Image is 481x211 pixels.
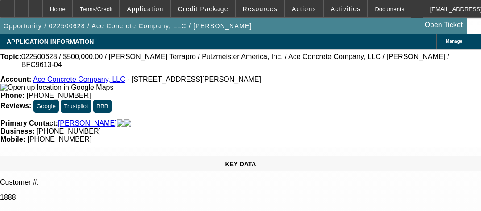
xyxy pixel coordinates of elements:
[0,84,113,91] a: View Google Maps
[0,84,113,92] img: Open up location in Google Maps
[236,0,284,17] button: Resources
[243,5,278,13] span: Resources
[61,100,91,113] button: Trustpilot
[4,22,252,30] span: Opportunity / 022500628 / Ace Concrete Company, LLC / [PERSON_NAME]
[225,160,256,168] span: KEY DATA
[0,127,34,135] strong: Business:
[421,17,466,33] a: Open Ticket
[7,38,94,45] span: APPLICATION INFORMATION
[33,100,59,113] button: Google
[0,119,58,127] strong: Primary Contact:
[0,76,31,83] strong: Account:
[117,119,124,127] img: facebook-icon.png
[0,135,25,143] strong: Mobile:
[33,76,125,83] a: Ace Concrete Company, LLC
[127,5,163,13] span: Application
[171,0,235,17] button: Credit Package
[27,92,91,99] span: [PHONE_NUMBER]
[124,119,131,127] img: linkedin-icon.png
[127,76,261,83] span: - [STREET_ADDRESS][PERSON_NAME]
[285,0,323,17] button: Actions
[331,5,361,13] span: Activities
[446,39,462,44] span: Manage
[0,92,25,99] strong: Phone:
[292,5,316,13] span: Actions
[0,102,31,110] strong: Reviews:
[21,53,481,69] span: 022500628 / $500,000.00 / [PERSON_NAME] Terrapro / Putzmeister America, Inc. / Ace Concrete Compa...
[58,119,117,127] a: [PERSON_NAME]
[0,53,21,69] strong: Topic:
[120,0,170,17] button: Application
[37,127,101,135] span: [PHONE_NUMBER]
[178,5,228,13] span: Credit Package
[324,0,368,17] button: Activities
[93,100,112,113] button: BBB
[27,135,91,143] span: [PHONE_NUMBER]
